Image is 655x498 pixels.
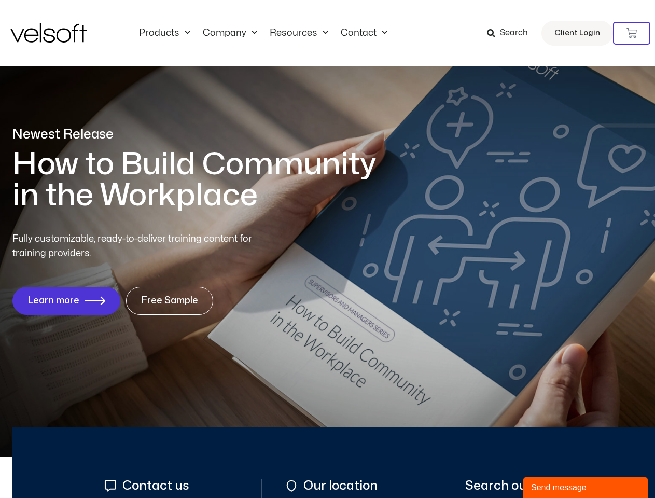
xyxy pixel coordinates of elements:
[141,296,198,306] span: Free Sample
[541,21,613,46] a: Client Login
[12,287,120,315] a: Learn more
[523,475,650,498] iframe: chat widget
[27,296,79,306] span: Learn more
[133,27,197,39] a: ProductsMenu Toggle
[12,149,391,211] h1: How to Build Community in the Workplace
[500,26,528,40] span: Search
[263,27,335,39] a: ResourcesMenu Toggle
[465,479,639,493] span: Search our courseware store
[554,26,600,40] span: Client Login
[10,23,87,43] img: Velsoft Training Materials
[487,24,535,42] a: Search
[197,27,263,39] a: CompanyMenu Toggle
[12,126,391,144] p: Newest Release
[335,27,394,39] a: ContactMenu Toggle
[12,232,271,261] p: Fully customizable, ready-to-deliver training content for training providers.
[126,287,213,315] a: Free Sample
[120,479,189,493] span: Contact us
[133,27,394,39] nav: Menu
[301,479,378,493] span: Our location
